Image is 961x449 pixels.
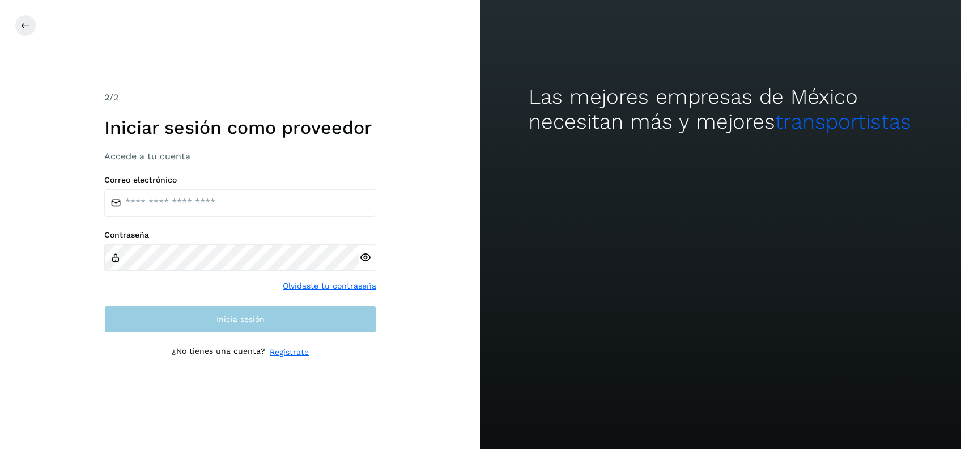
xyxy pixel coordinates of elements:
[529,84,913,135] h2: Las mejores empresas de México necesitan más y mejores
[104,151,376,162] h3: Accede a tu cuenta
[270,346,309,358] a: Regístrate
[104,117,376,138] h1: Iniciar sesión como proveedor
[104,175,376,185] label: Correo electrónico
[104,92,109,103] span: 2
[104,91,376,104] div: /2
[172,346,265,358] p: ¿No tienes una cuenta?
[104,306,376,333] button: Inicia sesión
[216,315,265,323] span: Inicia sesión
[104,230,376,240] label: Contraseña
[775,109,911,134] span: transportistas
[283,280,376,292] a: Olvidaste tu contraseña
